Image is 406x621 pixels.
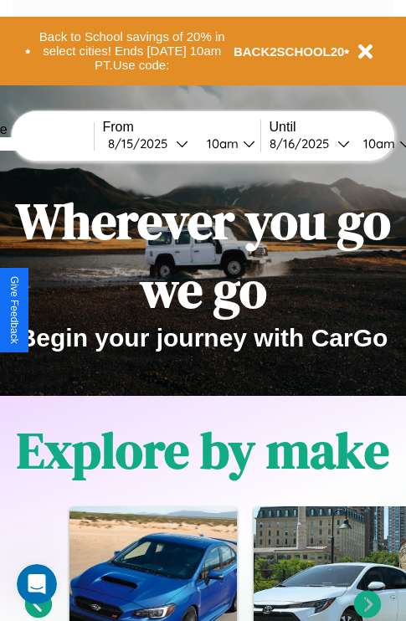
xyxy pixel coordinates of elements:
[17,564,57,604] iframe: Intercom live chat
[198,136,243,151] div: 10am
[355,136,399,151] div: 10am
[31,25,234,77] button: Back to School savings of 20% in select cities! Ends [DATE] 10am PT.Use code:
[234,44,345,59] b: BACK2SCHOOL20
[103,120,260,135] label: From
[8,276,20,344] div: Give Feedback
[103,135,193,152] button: 8/15/2025
[108,136,176,151] div: 8 / 15 / 2025
[17,416,389,485] h1: Explore by make
[270,136,337,151] div: 8 / 16 / 2025
[193,135,260,152] button: 10am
